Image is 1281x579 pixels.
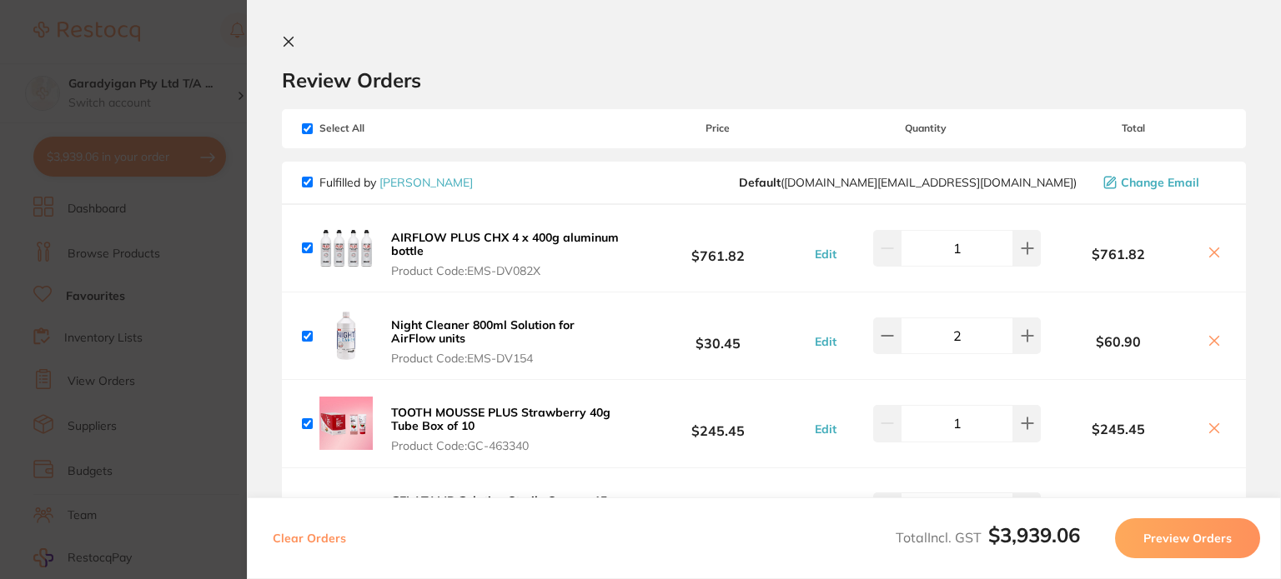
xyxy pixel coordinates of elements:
button: Edit [810,247,841,262]
b: $245.45 [1041,422,1196,437]
b: $761.82 [1041,247,1196,262]
button: Edit [810,334,841,349]
button: Preview Orders [1115,518,1260,558]
b: AIRFLOW PLUS CHX 4 x 400g aluminum bottle [391,230,619,258]
img: Z3F6dXlhcw [319,485,373,538]
b: $3,939.06 [988,522,1080,547]
span: Total [1041,122,1226,134]
button: Change Email [1098,175,1226,190]
p: Fulfilled by [319,176,473,189]
a: [PERSON_NAME] [379,175,473,190]
b: Night Cleaner 800ml Solution for AirFlow units [391,317,575,346]
button: Edit [810,422,841,437]
span: Product Code: EMS-DV082X [391,264,620,277]
button: Clear Orders [268,518,351,558]
button: AIRFLOW PLUS CHX 4 x 400g aluminum bottle Product Code:EMS-DV082X [386,230,625,278]
span: Total Incl. GST [896,529,1080,546]
b: $60.90 [1041,334,1196,349]
b: $102.73 [625,496,811,527]
span: Price [625,122,811,134]
b: Default [739,175,781,190]
b: $245.45 [625,408,811,439]
b: $30.45 [625,321,811,352]
span: Select All [302,122,469,134]
button: Night Cleaner 800ml Solution for AirFlow units Product Code:EMS-DV154 [386,317,625,366]
span: Quantity [810,122,1041,134]
img: NjJqYzVsaQ [319,222,373,275]
span: Product Code: GC-463340 [391,439,620,452]
button: TOOTH MOUSSE PLUS Strawberry 40g Tube Box of 10 Product Code:GC-463340 [386,405,625,453]
h2: Review Orders [282,67,1246,92]
img: NzM0ejdsbw [319,397,373,450]
span: Change Email [1121,176,1199,189]
img: cTd3b2w0eQ [319,309,373,362]
span: customer.care@henryschein.com.au [739,176,1077,189]
b: GELATAMP Gelatine Sterile Sponge 15 x 7 x 7mm Tub of 50 [391,493,617,522]
b: TOOTH MOUSSE PLUS Strawberry 40g Tube Box of 10 [391,405,610,433]
span: Product Code: EMS-DV154 [391,352,620,365]
button: GELATAMP Gelatine Sterile Sponge 15 x 7 x 7mm Tub of 50 Product Code:RO-274007 [386,493,625,542]
b: $761.82 [625,232,811,263]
